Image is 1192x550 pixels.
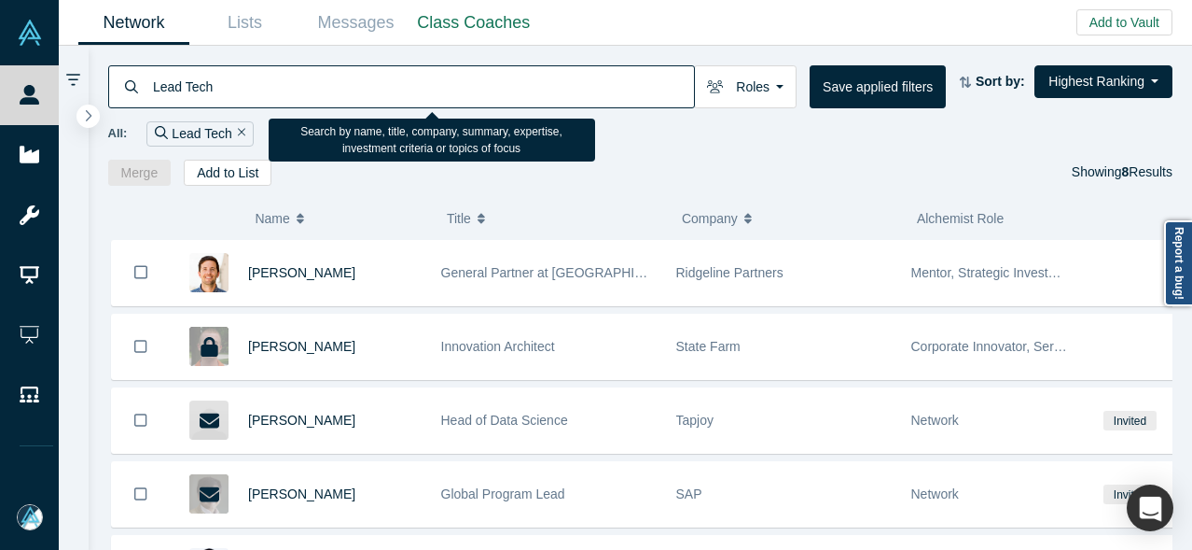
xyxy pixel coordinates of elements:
[1164,220,1192,306] a: Report a bug!
[694,65,797,108] button: Roles
[248,265,355,280] a: [PERSON_NAME]
[676,339,741,354] span: State Farm
[1072,160,1172,186] div: Showing
[676,487,702,501] span: SAP
[146,121,254,147] div: Lead Tech
[911,413,959,428] span: Network
[911,339,1177,354] span: Corporate Innovator, Service Provider, Mentor
[441,339,555,354] span: Innovation Architect
[911,265,1085,280] span: Mentor, Strategic Investor, VC
[112,462,170,527] button: Bookmark
[1103,485,1156,504] span: Invited
[255,199,427,238] button: Name
[112,240,170,305] button: Bookmark
[112,388,170,453] button: Bookmark
[78,1,189,45] a: Network
[1122,164,1172,179] span: Results
[184,160,271,186] button: Add to List
[441,265,688,280] span: General Partner at [GEOGRAPHIC_DATA]
[917,211,1004,226] span: Alchemist Role
[232,123,246,145] button: Remove Filter
[255,199,289,238] span: Name
[441,487,565,501] span: Global Program Lead
[810,65,946,108] button: Save applied filters
[411,1,536,45] a: Class Coaches
[112,315,170,379] button: Bookmark
[976,74,1025,89] strong: Sort by:
[1076,9,1172,35] button: Add to Vault
[248,339,355,354] a: [PERSON_NAME]
[189,253,229,292] img: Andrew McMahon's Profile Image
[676,265,783,280] span: Ridgeline Partners
[248,487,355,501] a: [PERSON_NAME]
[17,504,43,530] img: Mia Scott's Account
[17,20,43,46] img: Alchemist Vault Logo
[447,199,662,238] button: Title
[300,1,411,45] a: Messages
[682,199,738,238] span: Company
[151,64,694,108] input: Search by name, title, company, summary, expertise, investment criteria or topics of focus
[682,199,897,238] button: Company
[676,413,714,428] span: Tapjoy
[189,1,300,45] a: Lists
[911,487,959,501] span: Network
[108,124,128,143] span: All:
[1034,65,1172,98] button: Highest Ranking
[108,160,172,186] button: Merge
[248,413,355,428] a: [PERSON_NAME]
[1122,164,1130,179] strong: 8
[1103,411,1156,430] span: Invited
[447,199,471,238] span: Title
[441,413,568,428] span: Head of Data Science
